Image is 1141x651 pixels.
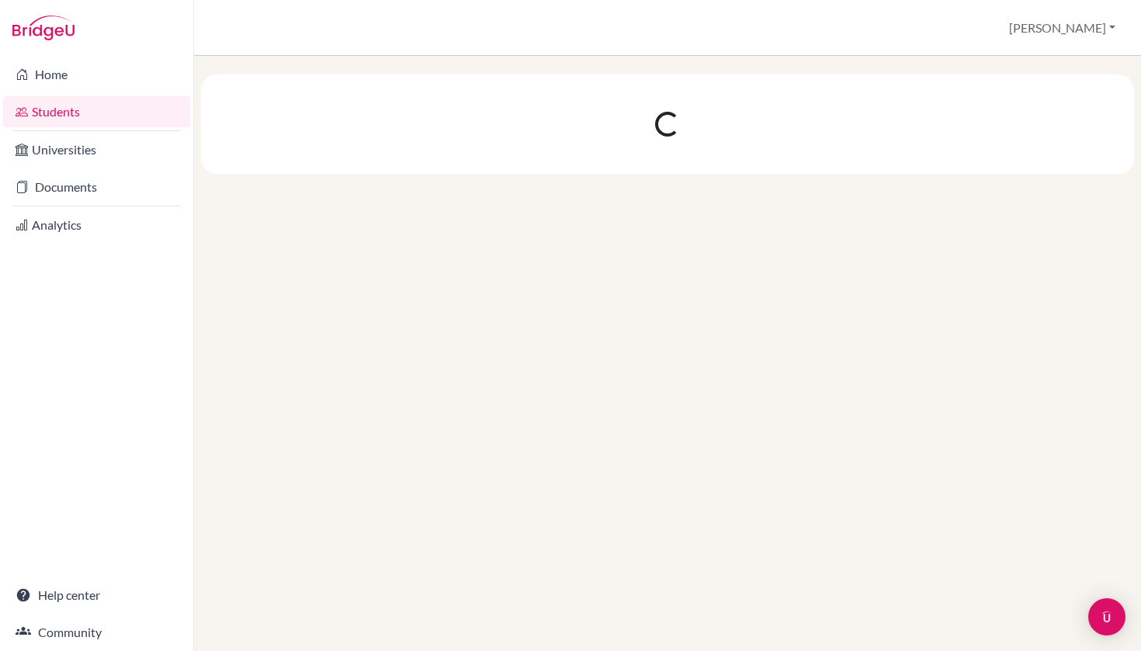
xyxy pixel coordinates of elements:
a: Home [3,59,190,90]
a: Students [3,96,190,127]
a: Universities [3,134,190,165]
a: Help center [3,580,190,611]
a: Documents [3,171,190,203]
div: Open Intercom Messenger [1088,598,1125,635]
button: [PERSON_NAME] [1002,13,1122,43]
a: Analytics [3,209,190,241]
a: Community [3,617,190,648]
img: Bridge-U [12,16,75,40]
